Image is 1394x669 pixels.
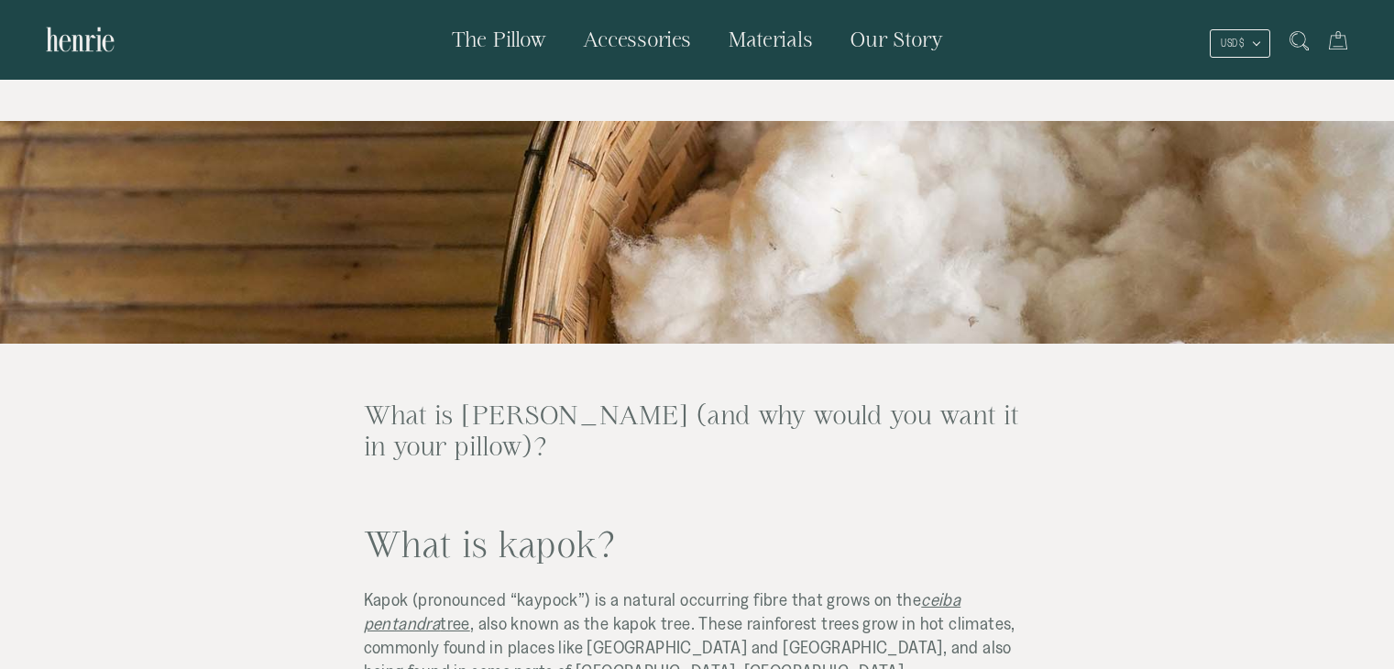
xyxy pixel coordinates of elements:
span: Accessories [583,27,691,50]
span: Materials [728,27,813,50]
span: tree [440,613,470,633]
a: ceiba pentandratree [364,589,961,633]
button: USD $ [1210,29,1270,58]
h2: What is [PERSON_NAME] (and why would you want it in your pillow)? [364,400,1031,460]
span: What is kapok? [364,524,616,564]
span: Our Story [850,27,943,50]
span: ceiba pentandra [364,589,961,633]
img: Henrie [46,18,115,60]
span: The Pillow [452,27,546,50]
span: Kapok (pronounced “kaypock”) is a natural occurring fibre that grows on the [364,589,922,609]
